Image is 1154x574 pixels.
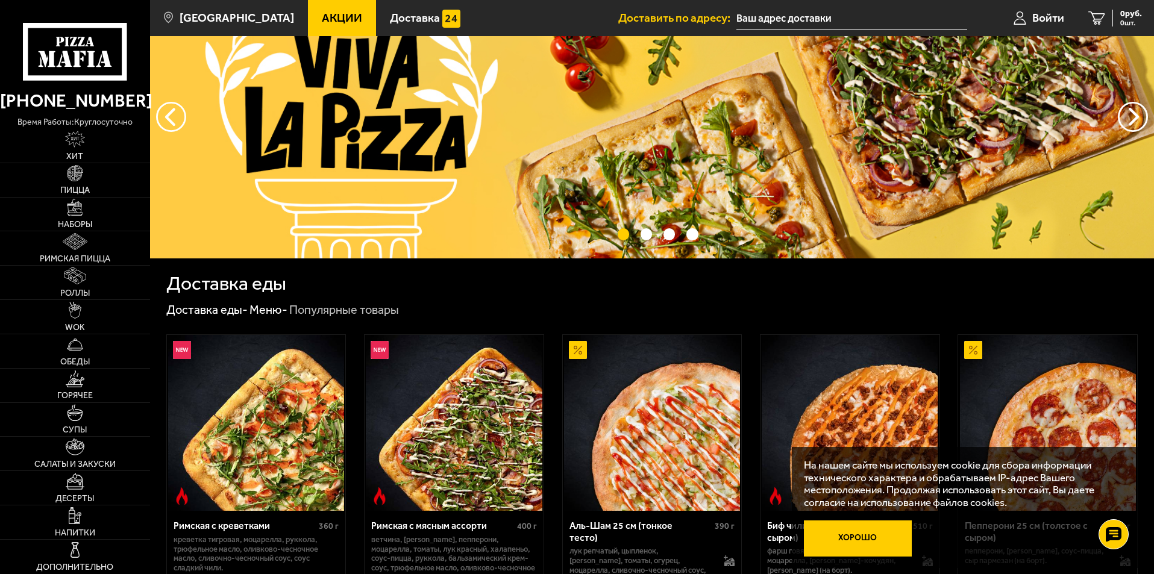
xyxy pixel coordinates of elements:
[57,392,93,400] span: Горячее
[60,289,90,298] span: Роллы
[166,302,248,317] a: Доставка еды-
[390,12,440,23] span: Доставка
[366,335,542,511] img: Римская с мясным ассорти
[365,335,544,511] a: НовинкаОстрое блюдоРимская с мясным ассорти
[1120,19,1142,27] span: 0 шт.
[166,274,286,293] h1: Доставка еды
[173,341,191,359] img: Новинка
[371,520,514,531] div: Римская с мясным ассорти
[174,535,339,573] p: креветка тигровая, моцарелла, руккола, трюфельное масло, оливково-чесночное масло, сливочно-чесно...
[960,335,1136,511] img: Пепперони 25 см (толстое с сыром)
[442,10,460,28] img: 15daf4d41897b9f0e9f617042186c801.svg
[804,520,912,557] button: Хорошо
[958,335,1137,511] a: АкционныйПепперони 25 см (толстое с сыром)
[319,521,339,531] span: 360 г
[1120,10,1142,18] span: 0 руб.
[55,494,94,503] span: Десерты
[964,341,982,359] img: Акционный
[36,563,113,572] span: Дополнительно
[663,228,675,240] button: точки переключения
[804,459,1119,509] p: На нашем сайте мы используем cookie для сбора информации технического характера и обрабатываем IP...
[167,335,346,511] a: НовинкаОстрое блюдоРимская с креветками
[65,323,85,332] span: WOK
[60,358,90,366] span: Обеды
[1118,102,1148,132] button: предыдущий
[767,487,785,505] img: Острое блюдо
[180,12,294,23] span: [GEOGRAPHIC_DATA]
[60,186,90,195] span: Пицца
[563,335,742,511] a: АкционныйАль-Шам 25 см (тонкое тесто)
[174,520,316,531] div: Римская с креветками
[569,520,712,543] div: Аль-Шам 25 см (тонкое тесто)
[715,521,735,531] span: 390 г
[618,12,736,23] span: Доставить по адресу:
[63,426,87,434] span: Супы
[767,520,910,543] div: Биф чили 25 см (толстое с сыром)
[66,152,83,161] span: Хит
[168,335,344,511] img: Римская с креветками
[58,220,92,229] span: Наборы
[760,335,939,511] a: Острое блюдоБиф чили 25 см (толстое с сыром)
[686,228,698,240] button: точки переключения
[156,102,186,132] button: следующий
[569,341,587,359] img: Акционный
[736,7,967,30] input: Ваш адрес доставки
[618,228,629,240] button: точки переключения
[564,335,740,511] img: Аль-Шам 25 см (тонкое тесто)
[1032,12,1064,23] span: Войти
[34,460,116,469] span: Салаты и закуски
[173,487,191,505] img: Острое блюдо
[322,12,362,23] span: Акции
[249,302,287,317] a: Меню-
[762,335,938,511] img: Биф чили 25 см (толстое с сыром)
[55,529,95,537] span: Напитки
[517,521,537,531] span: 400 г
[289,302,399,318] div: Популярные товары
[40,255,110,263] span: Римская пицца
[641,228,652,240] button: точки переключения
[371,487,389,505] img: Острое блюдо
[371,341,389,359] img: Новинка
